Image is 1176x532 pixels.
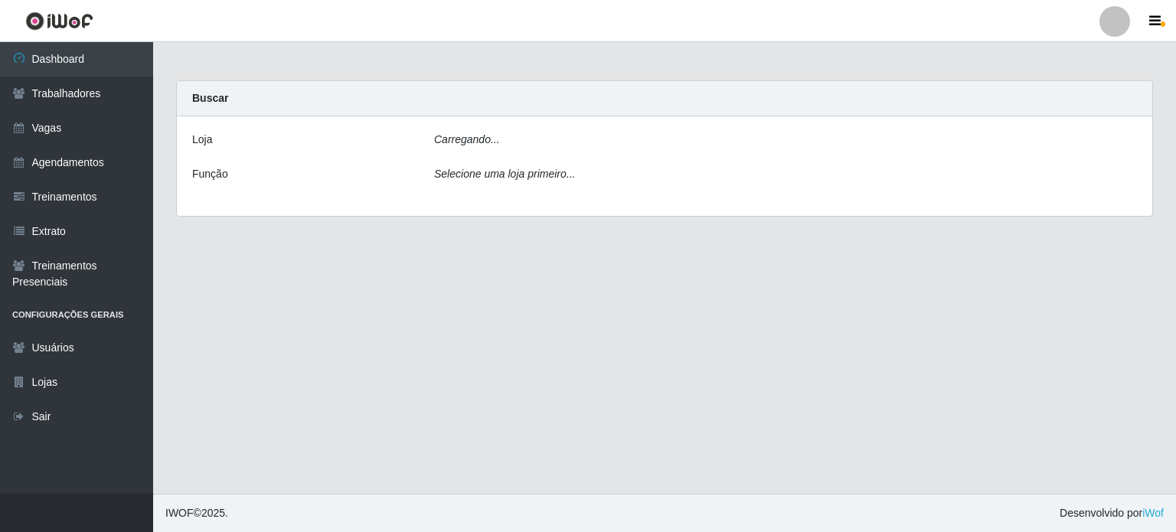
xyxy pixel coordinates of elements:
a: iWof [1142,507,1164,519]
label: Loja [192,132,212,148]
i: Carregando... [434,133,500,145]
img: CoreUI Logo [25,11,93,31]
i: Selecione uma loja primeiro... [434,168,575,180]
span: IWOF [165,507,194,519]
span: Desenvolvido por [1060,505,1164,521]
label: Função [192,166,228,182]
strong: Buscar [192,92,228,104]
span: © 2025 . [165,505,228,521]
